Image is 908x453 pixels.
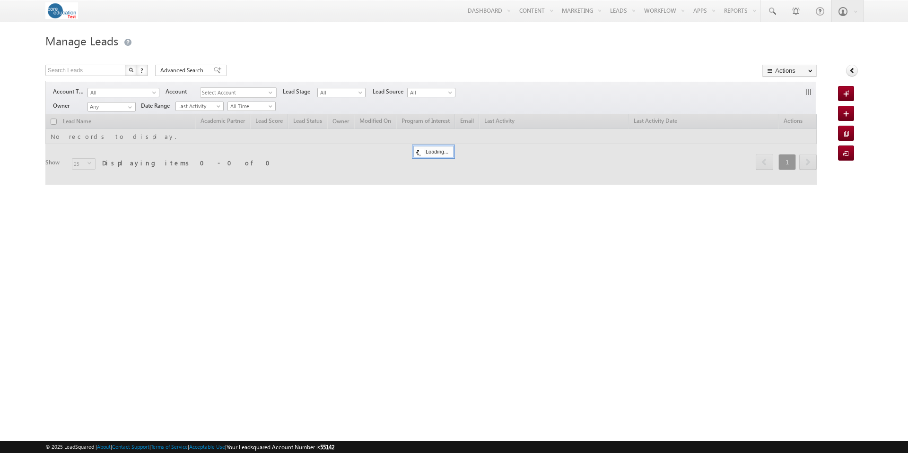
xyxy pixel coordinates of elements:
[97,444,111,450] a: About
[45,33,118,48] span: Manage Leads
[160,66,206,75] span: Advanced Search
[318,88,363,97] span: All
[228,102,273,111] span: All Time
[408,88,453,97] span: All
[373,87,407,96] span: Lead Source
[413,146,454,157] div: Loading...
[140,66,145,74] span: ?
[151,444,188,450] a: Terms of Service
[320,444,334,451] span: 55142
[227,102,276,111] a: All Time
[227,444,334,451] span: Your Leadsquared Account Number is
[166,87,200,96] span: Account
[45,2,78,19] img: Custom Logo
[112,444,149,450] a: Contact Support
[200,87,277,98] div: Select Account
[53,87,87,96] span: Account Type
[45,443,334,452] span: © 2025 LeadSquared | | | | |
[141,102,175,110] span: Date Range
[137,65,148,76] button: ?
[762,65,817,77] button: Actions
[317,88,366,97] a: All
[129,68,133,72] img: Search
[88,88,153,97] span: All
[87,102,136,111] input: Type to Search
[87,88,159,97] a: All
[283,87,317,96] span: Lead Stage
[201,88,269,98] span: Select Account
[175,102,224,111] a: Last Activity
[176,102,221,111] span: Last Activity
[407,88,455,97] a: All
[189,444,225,450] a: Acceptable Use
[123,103,135,112] a: Show All Items
[53,102,87,110] span: Owner
[269,90,276,94] span: select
